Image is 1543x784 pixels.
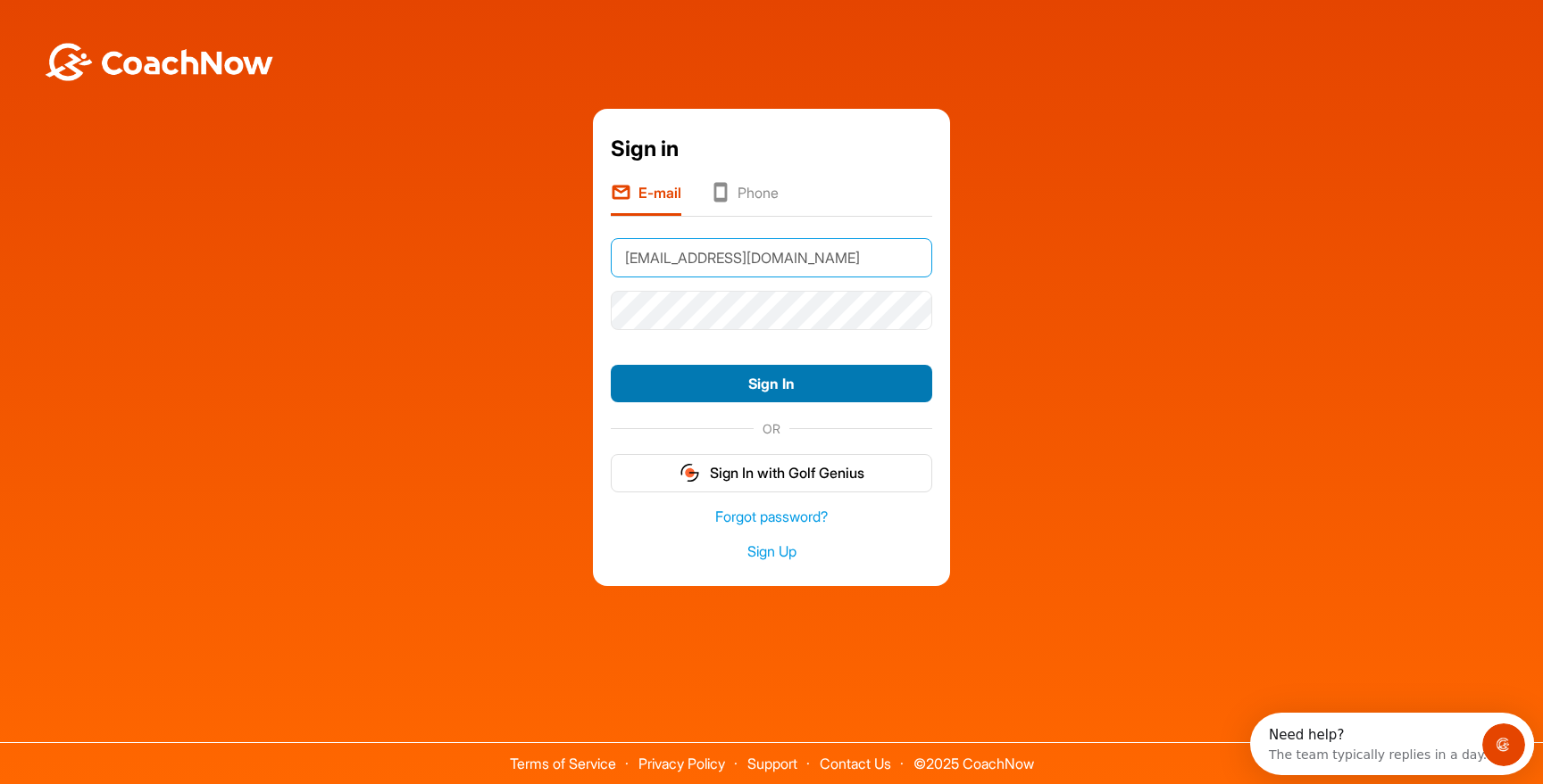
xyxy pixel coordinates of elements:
[905,743,1043,771] span: © 2025 CoachNow
[638,755,725,772] a: Privacy Policy
[611,454,932,492] button: Sign In with Golf Genius
[747,755,797,772] a: Support
[19,15,237,29] div: Need help?
[43,43,275,81] img: BwLJSsUCoWCh5upNqxVrqldRgqLPVwmV24tXu5FoVAoFEpwwqQ3VIfuoInZCoVCoTD4vwADAC3ZFMkVEQFDAAAAAElFTkSuQmCC
[7,7,289,56] div: Open Intercom Messenger
[19,29,237,48] div: The team typically replies in a day.
[679,462,701,483] img: gg_logo
[611,238,932,277] input: E-mail
[710,182,779,216] li: Phone
[611,365,932,403] button: Sign In
[1250,713,1534,775] iframe: Intercom live chat discovery launcher
[611,507,932,527] a: Forgot password?
[1482,723,1525,766] iframe: Intercom live chat
[510,755,616,772] a: Terms of Service
[611,541,932,562] a: Sign Up
[611,133,932,165] div: Sign in
[754,419,789,438] span: OR
[611,182,681,216] li: E-mail
[820,755,891,772] a: Contact Us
